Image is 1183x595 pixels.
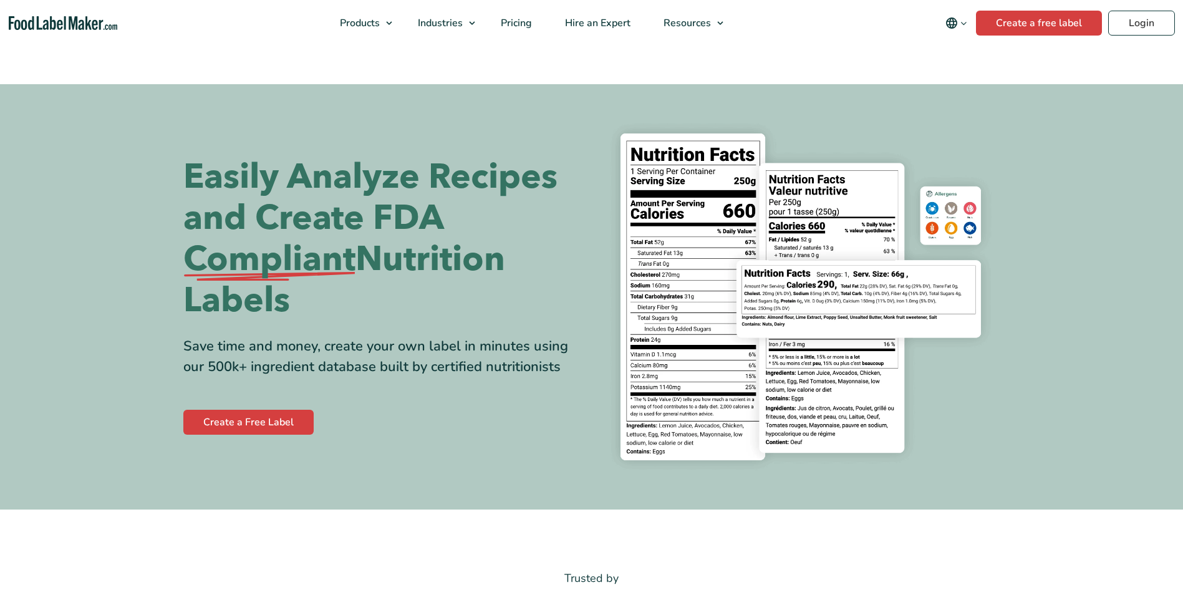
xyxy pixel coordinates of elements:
span: Pricing [497,16,533,30]
div: Save time and money, create your own label in minutes using our 500k+ ingredient database built b... [183,336,582,377]
span: Industries [414,16,464,30]
span: Compliant [183,239,355,280]
a: Create a Free Label [183,410,314,435]
h1: Easily Analyze Recipes and Create FDA Nutrition Labels [183,157,582,321]
a: Login [1108,11,1175,36]
button: Change language [937,11,976,36]
a: Food Label Maker homepage [9,16,117,31]
span: Hire an Expert [561,16,632,30]
p: Trusted by [183,569,1000,588]
a: Create a free label [976,11,1102,36]
span: Resources [660,16,712,30]
span: Products [336,16,381,30]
